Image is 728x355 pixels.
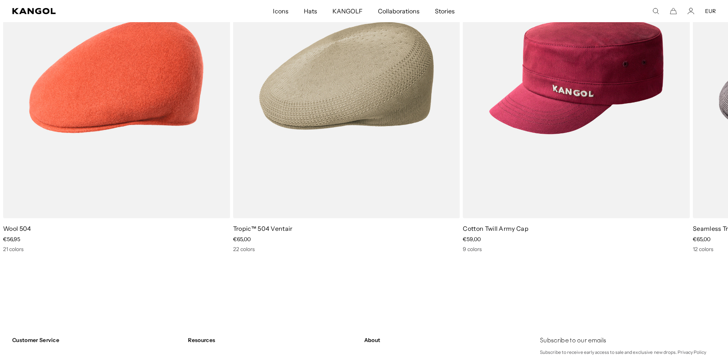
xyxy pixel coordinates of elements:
a: Tropic™ 504 Ventair [233,225,293,232]
h4: Customer Service [12,337,182,344]
button: EUR [705,8,716,15]
div: 22 colors [233,246,460,253]
h4: Subscribe to our emails [540,337,716,345]
span: €56,95 [3,236,20,243]
span: €65,00 [693,236,710,243]
span: €65,00 [233,236,251,243]
div: 9 colors [463,246,690,253]
summary: Search here [652,8,659,15]
button: Cart [670,8,677,15]
span: €59,00 [463,236,481,243]
h4: About [364,337,534,344]
a: Kangol [12,8,181,14]
a: Account [687,8,694,15]
h4: Resources [188,337,358,344]
div: 21 colors [3,246,230,253]
a: Wool 504 [3,225,31,232]
a: Cotton Twill Army Cap [463,225,529,232]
